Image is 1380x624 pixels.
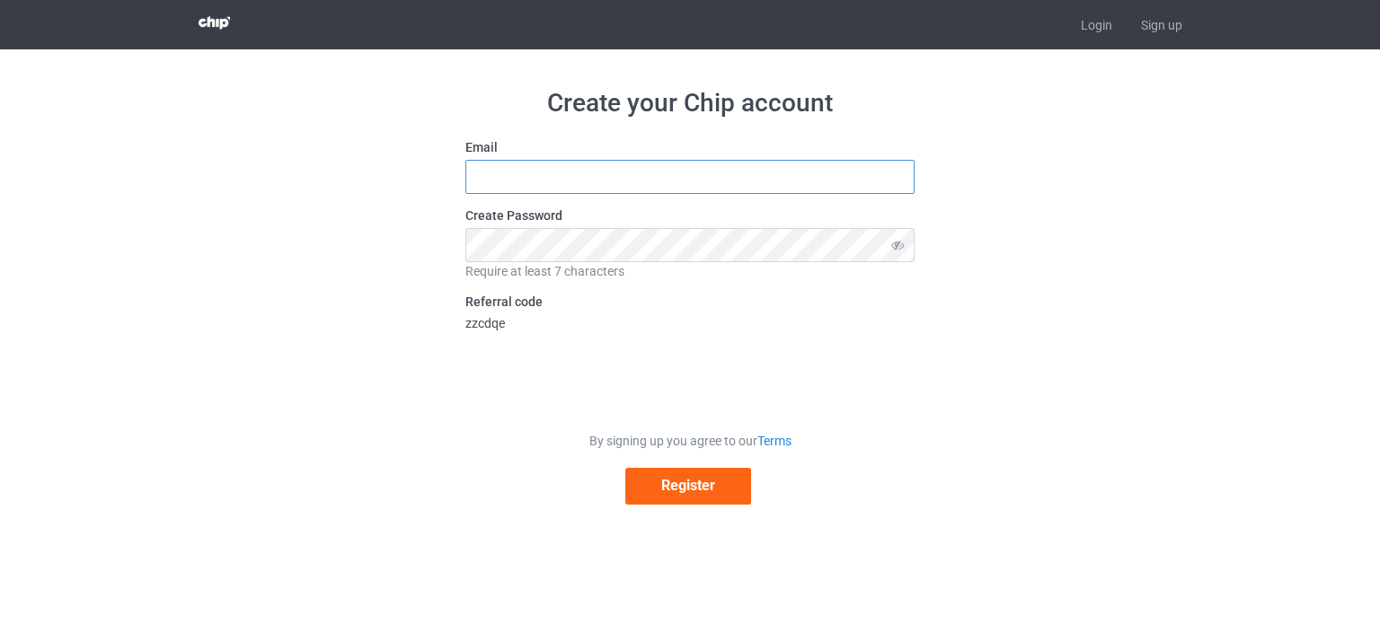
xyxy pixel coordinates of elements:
img: 3d383065fc803cdd16c62507c020ddf8.png [199,16,230,30]
label: Referral code [465,293,915,311]
div: zzcdqe [465,314,915,332]
div: Require at least 7 characters [465,262,915,280]
div: By signing up you agree to our [465,432,915,450]
button: Register [625,468,751,505]
iframe: reCAPTCHA [553,345,827,415]
h1: Create your Chip account [465,87,915,119]
a: Terms [757,434,792,448]
label: Create Password [465,207,915,224]
label: Email [465,138,915,156]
